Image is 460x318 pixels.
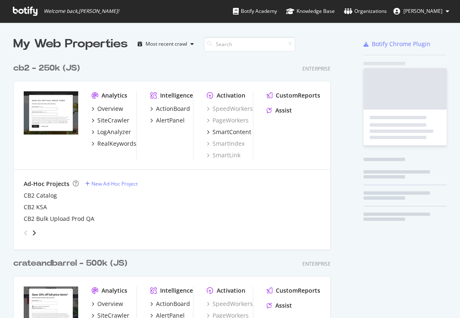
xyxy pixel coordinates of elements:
[213,128,251,136] div: SmartContent
[150,300,190,308] a: ActionBoard
[150,105,190,113] a: ActionBoard
[150,116,185,125] a: AlertPanel
[31,229,37,237] div: angle-right
[275,106,292,115] div: Assist
[302,65,331,72] div: Enterprise
[275,301,292,310] div: Assist
[92,128,131,136] a: LogAnalyzer
[364,40,430,48] a: Botify Chrome Plugin
[13,36,128,52] div: My Web Properties
[92,139,136,148] a: RealKeywords
[92,180,138,187] div: New Ad-Hoc Project
[207,300,253,308] a: SpeedWorkers
[217,91,245,100] div: Activation
[13,257,127,269] div: crateandbarrel - 500k (JS)
[101,286,127,295] div: Analytics
[267,301,292,310] a: Assist
[160,286,193,295] div: Intelligence
[24,180,69,188] div: Ad-Hoc Projects
[24,91,78,135] img: cb2.com
[267,286,320,295] a: CustomReports
[267,91,320,100] a: CustomReports
[44,8,119,15] span: Welcome back, [PERSON_NAME] !
[24,215,94,223] a: CB2 Bulk Upload Prod QA
[207,116,249,125] a: PageWorkers
[207,105,253,113] a: SpeedWorkers
[276,286,320,295] div: CustomReports
[24,203,47,211] a: CB2 KSA
[156,105,190,113] div: ActionBoard
[134,37,197,51] button: Most recent crawl
[267,106,292,115] a: Assist
[92,105,123,113] a: Overview
[24,191,57,200] a: CB2 Catalog
[207,139,245,148] a: SmartIndex
[344,7,387,15] div: Organizations
[217,286,245,295] div: Activation
[97,139,136,148] div: RealKeywords
[276,91,320,100] div: CustomReports
[20,226,31,240] div: angle-left
[101,91,127,100] div: Analytics
[204,37,295,51] input: Search
[302,260,331,267] div: Enterprise
[156,300,190,308] div: ActionBoard
[97,116,129,125] div: SiteCrawler
[207,128,251,136] a: SmartContent
[233,7,277,15] div: Botify Academy
[156,116,185,125] div: AlertPanel
[97,128,131,136] div: LogAnalyzer
[403,7,443,15] span: Brian Freiesleben
[387,5,456,18] button: [PERSON_NAME]
[207,151,240,159] a: SmartLink
[92,300,123,308] a: Overview
[286,7,335,15] div: Knowledge Base
[146,42,187,46] div: Most recent crawl
[97,300,123,308] div: Overview
[372,40,430,48] div: Botify Chrome Plugin
[13,257,131,269] a: crateandbarrel - 500k (JS)
[13,62,80,74] div: cb2 - 250k (JS)
[160,91,193,100] div: Intelligence
[85,180,138,187] a: New Ad-Hoc Project
[13,62,83,74] a: cb2 - 250k (JS)
[92,116,129,125] a: SiteCrawler
[97,105,123,113] div: Overview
